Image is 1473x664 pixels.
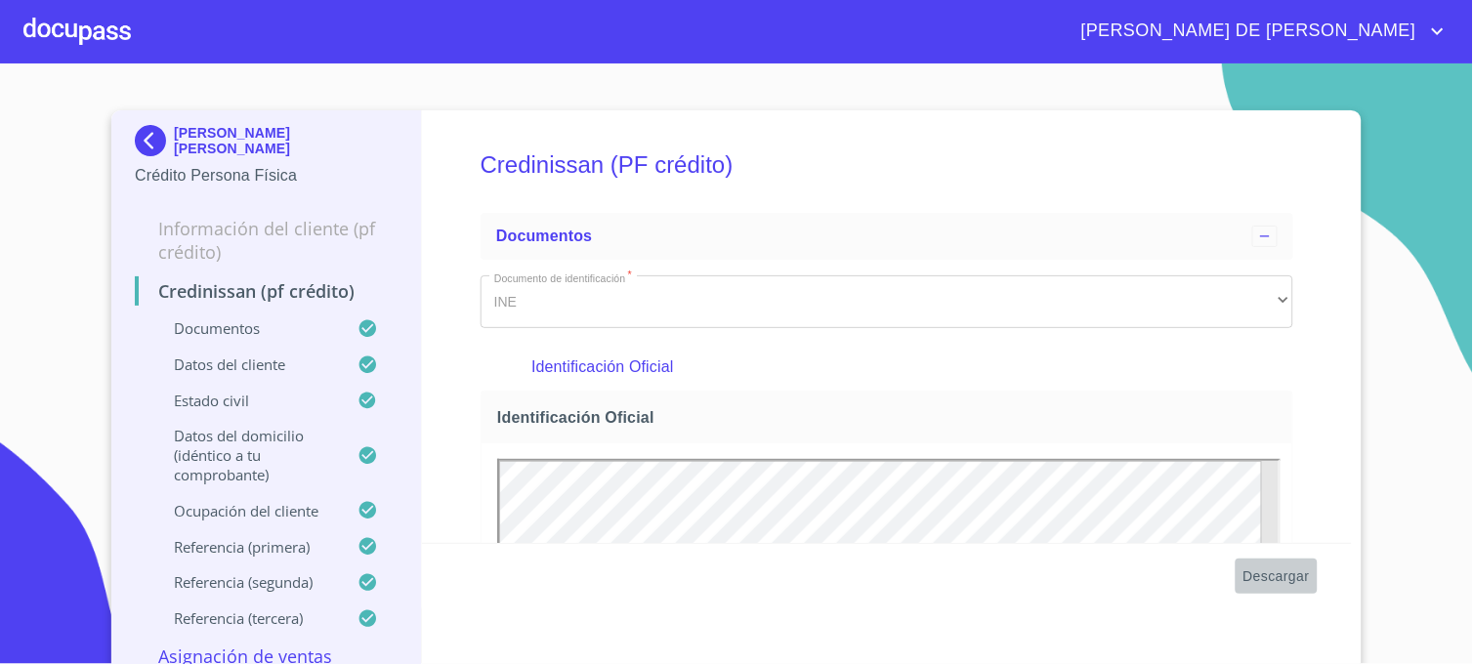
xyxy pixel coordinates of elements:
[1067,16,1426,47] span: [PERSON_NAME] DE [PERSON_NAME]
[496,228,592,244] span: Documentos
[135,125,398,164] div: [PERSON_NAME] [PERSON_NAME]
[135,217,398,264] p: Información del cliente (PF crédito)
[135,572,358,592] p: Referencia (segunda)
[135,537,358,557] p: Referencia (primera)
[135,426,358,484] p: Datos del domicilio (idéntico a tu comprobante)
[481,213,1293,260] div: Documentos
[135,125,174,156] img: Docupass spot blue
[1236,559,1318,595] button: Descargar
[1243,564,1310,589] span: Descargar
[135,164,398,187] p: Crédito Persona Física
[135,279,398,303] p: Credinissan (PF crédito)
[481,275,1293,328] div: INE
[135,608,358,628] p: Referencia (tercera)
[481,125,1293,205] h5: Credinissan (PF crédito)
[174,125,398,156] p: [PERSON_NAME] [PERSON_NAME]
[135,391,358,410] p: Estado Civil
[135,501,358,520] p: Ocupación del Cliente
[135,318,358,338] p: Documentos
[135,354,358,374] p: Datos del cliente
[1067,16,1450,47] button: account of current user
[531,355,1242,379] p: Identificación Oficial
[497,407,1284,428] span: Identificación Oficial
